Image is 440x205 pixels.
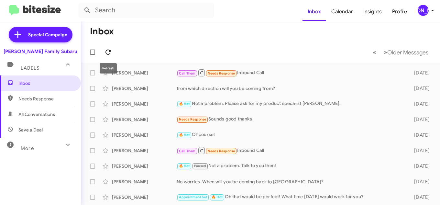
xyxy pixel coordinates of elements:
span: Needs Response [179,117,206,121]
span: Special Campaign [28,31,67,38]
span: Needs Response [208,149,235,153]
span: 🔥 Hot [179,164,190,168]
div: [DATE] [408,163,435,169]
div: [PERSON_NAME] [112,132,177,138]
span: Needs Response [18,96,73,102]
a: Profile [387,2,412,21]
div: [PERSON_NAME] [112,163,177,169]
div: [PERSON_NAME] [112,70,177,76]
span: Older Messages [387,49,428,56]
nav: Page navigation example [369,46,432,59]
div: [DATE] [408,147,435,154]
a: Calendar [326,2,358,21]
a: Inbox [302,2,326,21]
button: Next [380,46,432,59]
h1: Inbox [90,26,114,37]
span: Labels [21,65,39,71]
div: Oh that would be perfect! What time [DATE] would work for you? [177,193,408,201]
div: [PERSON_NAME] [112,85,177,92]
div: [DATE] [408,132,435,138]
div: Not a problem. Talk to you then! [177,162,408,170]
div: Inbound Call [177,69,408,77]
div: [PERSON_NAME] [112,116,177,123]
span: » [384,48,387,56]
span: Call Them [179,71,196,75]
span: Inbox [18,80,73,86]
div: [DATE] [408,178,435,185]
span: 🔥 Hot [212,195,223,199]
span: 🔥 Hot [179,102,190,106]
div: [DATE] [408,70,435,76]
div: Refresh [100,63,117,74]
div: [PERSON_NAME] [112,101,177,107]
div: [PERSON_NAME] [112,147,177,154]
div: No worries. When will you be coming back to [GEOGRAPHIC_DATA]? [177,178,408,185]
span: Needs Response [208,71,235,75]
div: [PERSON_NAME] [418,5,429,16]
a: Insights [358,2,387,21]
div: [DATE] [408,116,435,123]
div: [PERSON_NAME] [112,194,177,200]
div: Sounds good thanks [177,116,408,123]
span: « [373,48,376,56]
div: [PERSON_NAME] Family Subaru [4,48,77,55]
div: [DATE] [408,101,435,107]
a: Special Campaign [9,27,72,42]
span: Paused [194,164,206,168]
span: Appointment Set [179,195,207,199]
input: Search [78,3,214,18]
div: [PERSON_NAME] [112,178,177,185]
span: More [21,145,34,151]
button: Previous [369,46,380,59]
span: Save a Deal [18,127,43,133]
div: Not a problem. Please ask for my product specalist [PERSON_NAME]. [177,100,408,108]
span: All Conversations [18,111,55,118]
div: Inbound Call [177,146,408,154]
div: from which direction will you be coming from? [177,85,408,92]
span: 🔥 Hot [179,133,190,137]
div: [DATE] [408,194,435,200]
span: Call Them [179,149,196,153]
button: [PERSON_NAME] [412,5,433,16]
div: Of course! [177,131,408,139]
div: [DATE] [408,85,435,92]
